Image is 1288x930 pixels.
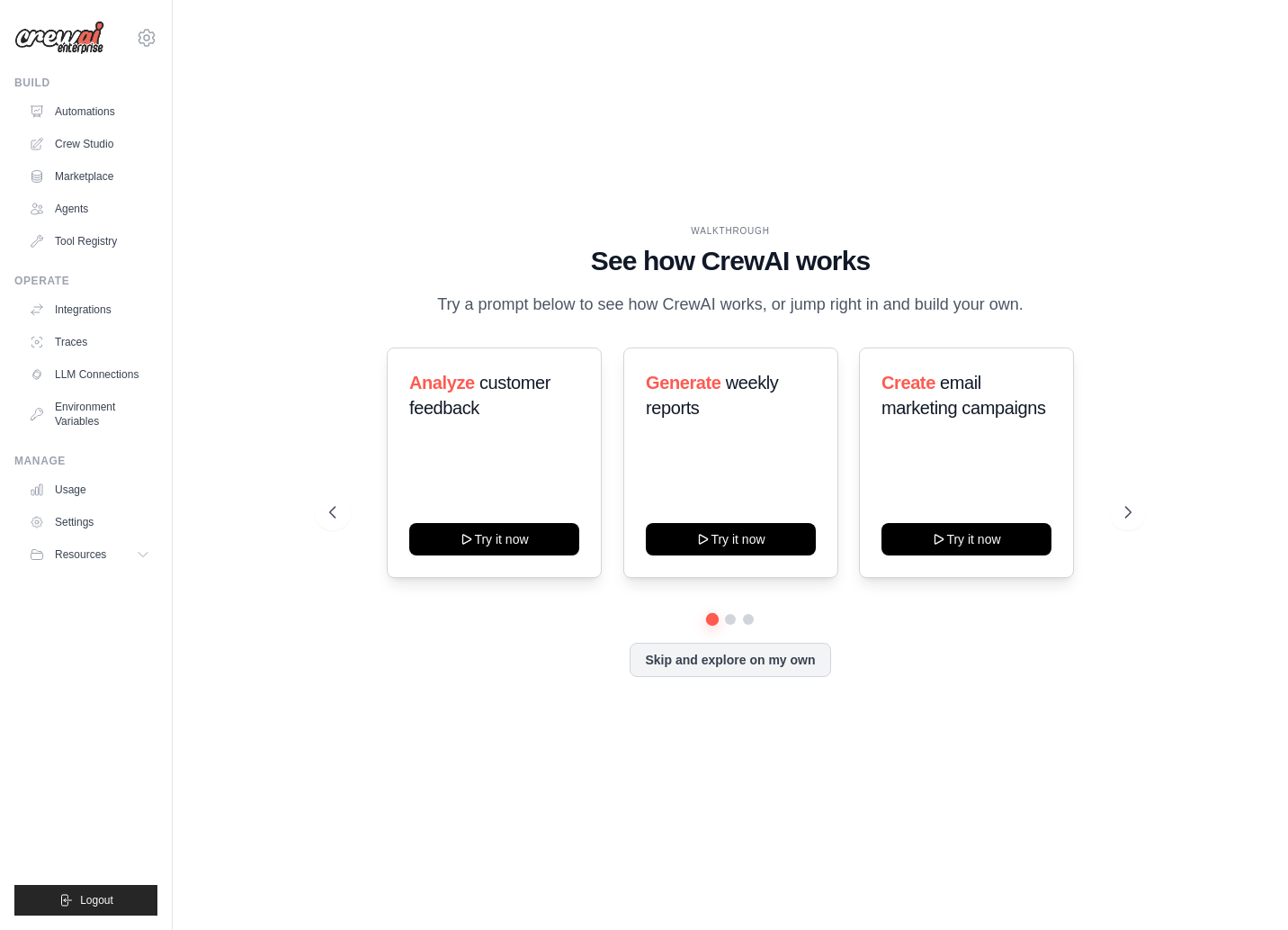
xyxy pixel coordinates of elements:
[14,76,157,90] div: Build
[329,224,1132,238] div: WALKTHROUGH
[646,373,778,418] span: weekly reports
[22,508,157,537] a: Settings
[22,194,157,223] a: Agents
[881,373,935,393] span: Create
[80,893,113,907] span: Logout
[14,21,104,55] img: Logo
[630,643,830,677] button: Skip and explore on my own
[22,540,157,569] button: Resources
[14,454,157,468] div: Manage
[409,373,475,393] span: Analyze
[14,885,157,916] button: Logout
[22,97,157,126] a: Automations
[881,373,1046,418] span: email marketing campaigns
[22,328,157,357] a: Traces
[22,227,157,256] a: Tool Registry
[428,292,1033,318] p: Try a prompt below to see how CrewAI works, or jump right in and build your own.
[22,130,157,158] a: Crew Studio
[22,360,157,389] a: LLM Connections
[329,245,1132,277] h1: See how CrewAI works
[409,523,579,555] button: Try it now
[22,393,157,436] a: Environment Variables
[22,295,157,324] a: Integrations
[646,373,721,393] span: Generate
[881,523,1051,555] button: Try it now
[22,162,157,191] a: Marketplace
[14,274,157,288] div: Operate
[646,523,816,555] button: Try it now
[409,373,550,418] span: customer feedback
[55,547,106,562] span: Resources
[22,475,157,504] a: Usage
